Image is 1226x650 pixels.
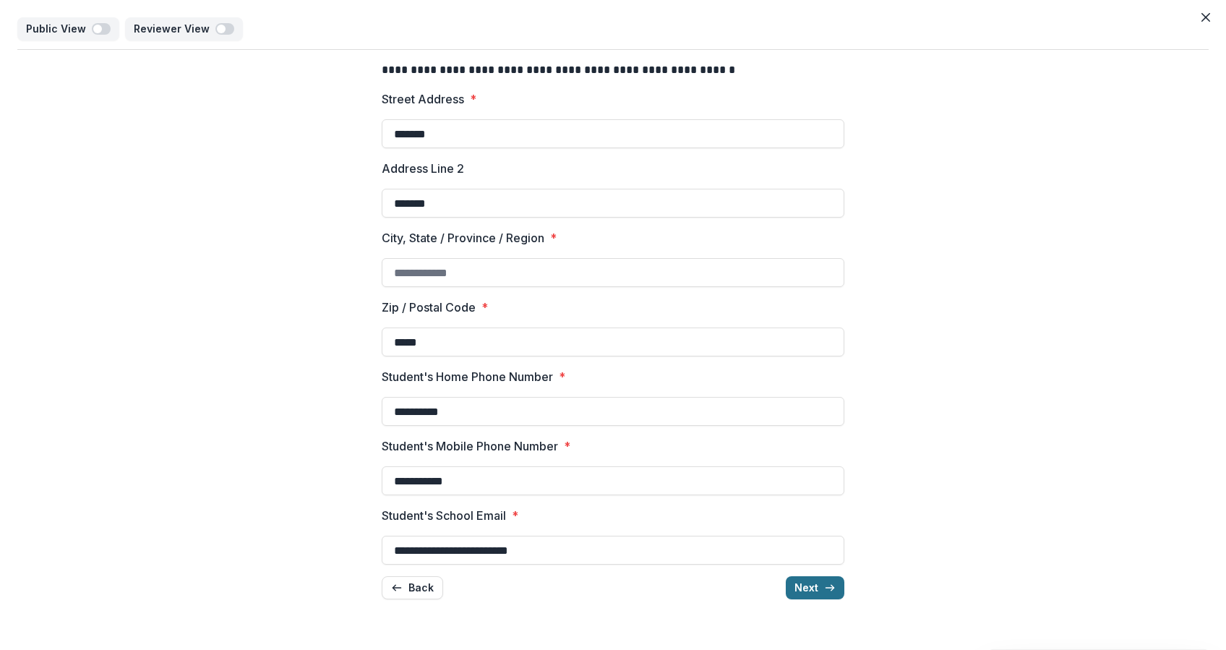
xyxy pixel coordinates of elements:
button: Back [382,576,443,599]
p: Student's Home Phone Number [382,368,553,385]
p: Zip / Postal Code [382,299,476,316]
button: Next [786,576,844,599]
p: Public View [26,23,92,35]
button: Reviewer View [125,17,243,40]
p: Student's Mobile Phone Number [382,437,558,455]
p: City, State / Province / Region [382,229,544,247]
button: Public View [17,17,119,40]
button: Close [1194,6,1217,29]
p: Student's School Email [382,507,506,524]
p: Address Line 2 [382,160,464,177]
p: Street Address [382,90,464,108]
p: Reviewer View [134,23,215,35]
